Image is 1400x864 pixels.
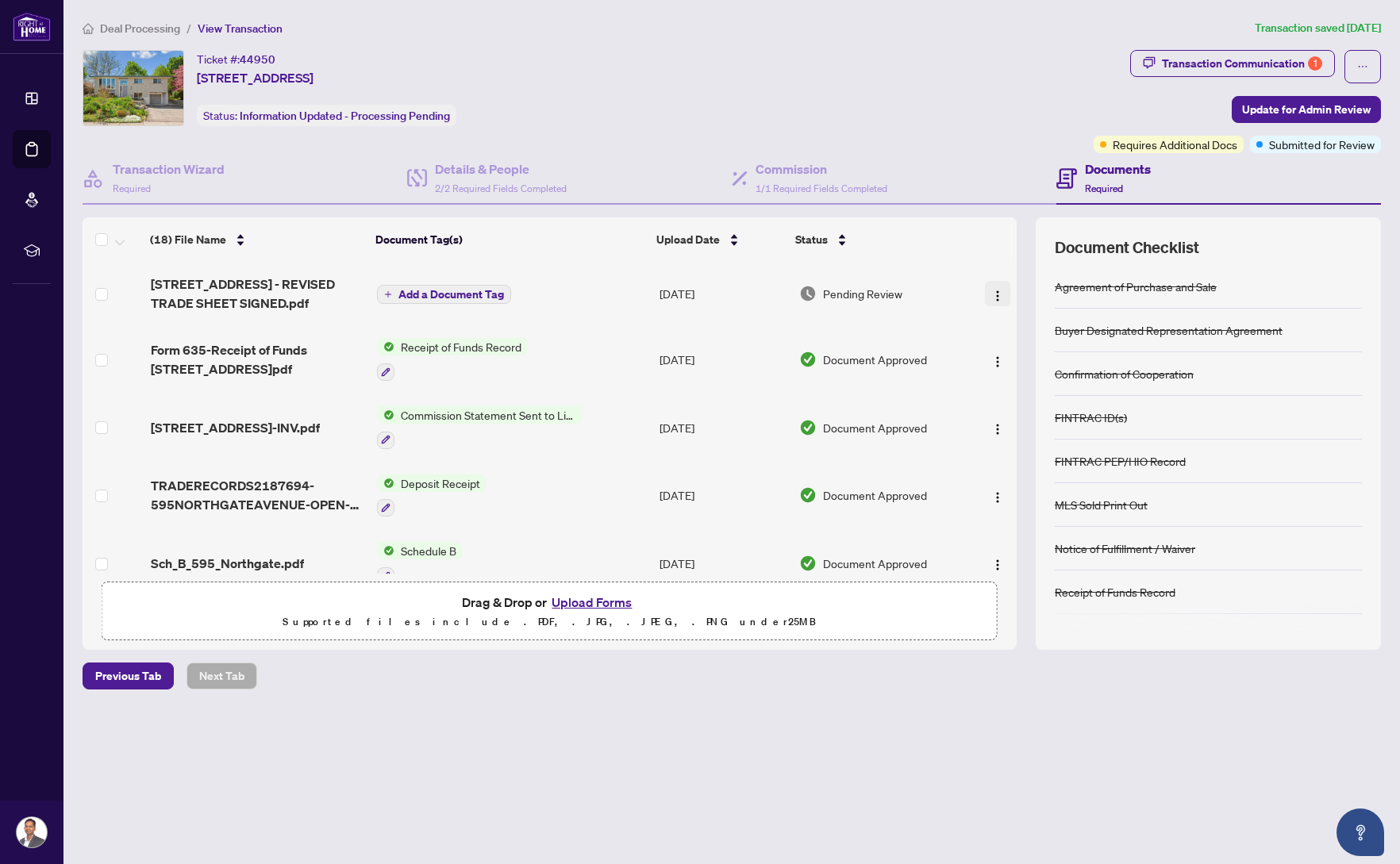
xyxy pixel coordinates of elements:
button: Logo [985,347,1010,372]
img: Document Status [799,419,817,436]
img: Status Icon [377,406,394,424]
th: Document Tag(s) [369,217,650,262]
img: Document Status [799,555,817,572]
td: [DATE] [653,394,793,462]
span: Deal Processing [100,21,180,36]
button: Status IconDeposit Receipt [377,474,487,517]
span: Document Approved [823,486,927,504]
span: [STREET_ADDRESS] [197,68,313,87]
span: Information Updated - Processing Pending [240,109,450,123]
div: Status: [197,105,456,126]
span: plus [384,290,392,298]
img: IMG-X12157331_1.jpg [83,51,183,125]
span: TRADERECORDS2187694-595NORTHGATEAVENUE-OPEN-2025-07-14T140656142.PDF [151,476,364,514]
p: Supported files include .PDF, .JPG, .JPEG, .PNG under 25 MB [112,612,987,632]
button: Previous Tab [83,662,174,689]
td: [DATE] [653,529,793,597]
img: Status Icon [377,338,394,355]
button: Update for Admin Review [1232,96,1381,123]
div: Buyer Designated Representation Agreement [1055,321,1283,339]
button: Next Tab [187,662,257,689]
span: Drag & Drop or [462,592,637,612]
span: Document Checklist [1055,236,1199,259]
button: Status IconSchedule B [377,542,463,585]
span: (18) File Name [150,231,226,248]
img: Logo [991,423,1004,436]
button: Logo [985,551,1010,576]
span: home [83,23,94,34]
img: Logo [991,355,1004,368]
th: Status [789,217,963,262]
span: Commission Statement Sent to Listing Brokerage [394,406,583,424]
span: [STREET_ADDRESS] - REVISED TRADE SHEET SIGNED.pdf [151,275,364,313]
div: Receipt of Funds Record [1055,583,1175,601]
span: 2/2 Required Fields Completed [435,182,567,194]
button: Add a Document Tag [377,285,511,304]
span: Receipt of Funds Record [394,338,528,355]
td: [DATE] [653,325,793,394]
span: Drag & Drop orUpload FormsSupported files include .PDF, .JPG, .JPEG, .PNG under25MB [102,582,997,641]
img: Document Status [799,351,817,368]
div: FINTRAC ID(s) [1055,409,1127,426]
button: Logo [985,415,1010,440]
div: Ticket #: [197,50,275,68]
span: Deposit Receipt [394,474,487,492]
span: Schedule B [394,542,463,559]
div: Notice of Fulfillment / Waiver [1055,540,1195,557]
span: Previous Tab [95,663,161,689]
h4: Documents [1085,159,1151,179]
img: Logo [991,290,1004,302]
div: Agreement of Purchase and Sale [1055,278,1217,295]
span: Status [795,231,828,248]
img: Logo [991,559,1004,571]
h4: Transaction Wizard [113,159,225,179]
img: Status Icon [377,542,394,559]
span: Form 635-Receipt of Funds [STREET_ADDRESS]pdf [151,340,364,378]
span: Required [113,182,151,194]
div: MLS Sold Print Out [1055,496,1148,513]
td: [DATE] [653,262,793,325]
img: Status Icon [377,474,394,492]
button: Add a Document Tag [377,284,511,305]
article: Transaction saved [DATE] [1255,19,1381,37]
img: Document Status [799,486,817,504]
span: Required [1085,182,1123,194]
span: Document Approved [823,555,927,572]
img: Logo [991,491,1004,504]
th: Upload Date [650,217,789,262]
button: Status IconCommission Statement Sent to Listing Brokerage [377,406,583,449]
button: Status IconReceipt of Funds Record [377,338,528,381]
div: 1 [1308,56,1322,71]
span: Add a Document Tag [398,289,504,300]
button: Transaction Communication1 [1130,50,1335,77]
span: Update for Admin Review [1242,97,1371,122]
span: [STREET_ADDRESS]-INV.pdf [151,418,320,437]
span: Sch_B_595_Northgate.pdf [151,554,304,573]
span: Document Approved [823,419,927,436]
div: Transaction Communication [1162,51,1322,76]
span: ellipsis [1357,61,1368,72]
img: Profile Icon [17,817,47,847]
span: Upload Date [656,231,720,248]
div: Confirmation of Cooperation [1055,365,1194,382]
th: (18) File Name [144,217,369,262]
td: [DATE] [653,462,793,530]
span: 1/1 Required Fields Completed [756,182,887,194]
span: Submitted for Review [1269,136,1375,153]
li: / [187,19,191,37]
img: Document Status [799,285,817,302]
span: View Transaction [198,21,283,36]
img: logo [13,12,51,41]
div: FINTRAC PEP/HIO Record [1055,452,1186,470]
span: Pending Review [823,285,902,302]
button: Open asap [1337,808,1384,856]
span: Requires Additional Docs [1113,136,1237,153]
h4: Commission [756,159,887,179]
span: 44950 [240,52,275,67]
span: Document Approved [823,351,927,368]
h4: Details & People [435,159,567,179]
button: Logo [985,482,1010,508]
button: Logo [985,281,1010,306]
button: Upload Forms [547,592,637,612]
